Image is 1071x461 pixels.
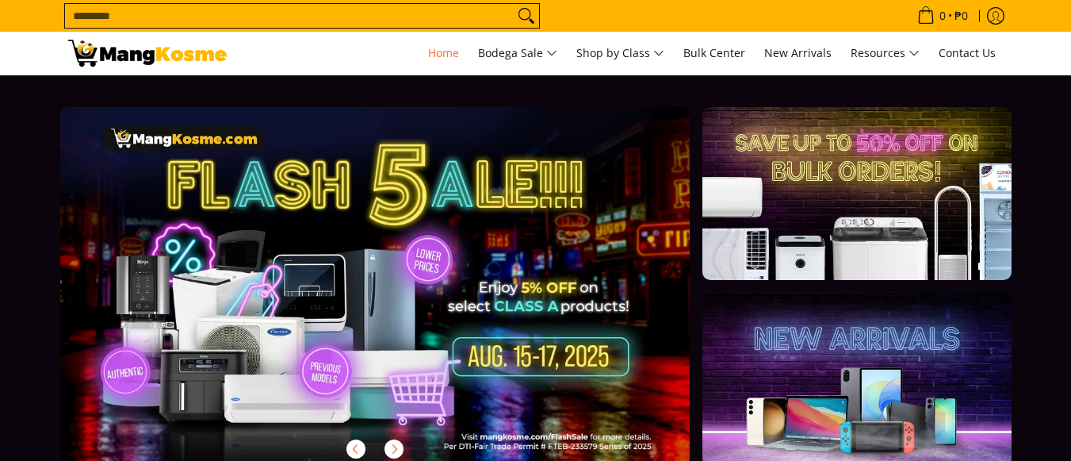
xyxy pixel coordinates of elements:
[470,32,565,75] a: Bodega Sale
[478,44,557,63] span: Bodega Sale
[764,45,832,60] span: New Arrivals
[420,32,467,75] a: Home
[843,32,928,75] a: Resources
[931,32,1004,75] a: Contact Us
[952,10,970,21] span: ₱0
[568,32,672,75] a: Shop by Class
[756,32,840,75] a: New Arrivals
[683,45,745,60] span: Bulk Center
[939,45,996,60] span: Contact Us
[576,44,664,63] span: Shop by Class
[243,32,1004,75] nav: Main Menu
[851,44,920,63] span: Resources
[428,45,459,60] span: Home
[514,4,539,28] button: Search
[68,40,227,67] img: Mang Kosme: Your Home Appliances Warehouse Sale Partner!
[937,10,948,21] span: 0
[675,32,753,75] a: Bulk Center
[912,7,973,25] span: •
